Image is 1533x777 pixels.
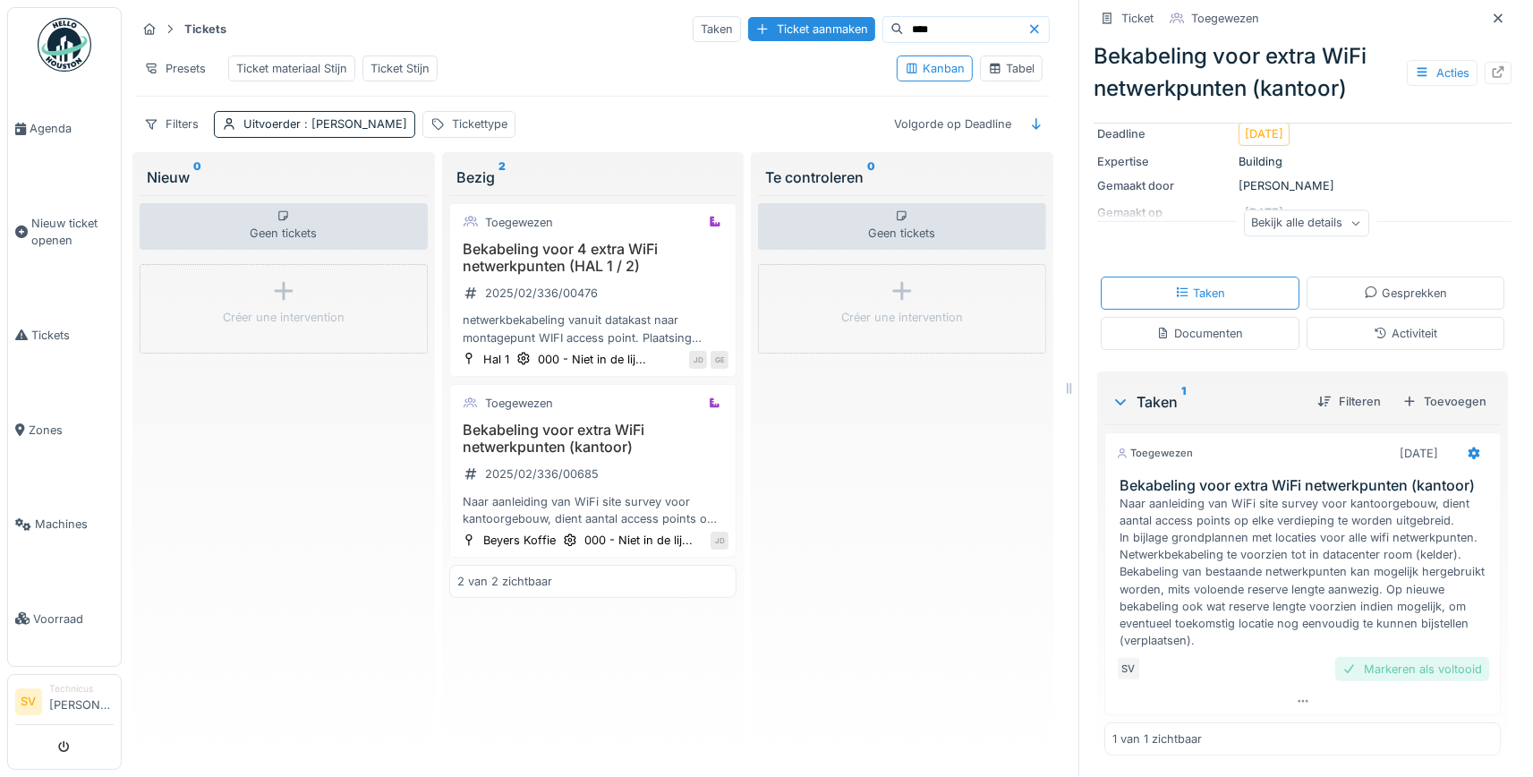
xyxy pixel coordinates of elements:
div: 000 - Niet in de lij... [538,351,646,368]
div: Activiteit [1374,325,1437,342]
div: Taken [1111,391,1303,413]
li: SV [15,688,42,715]
div: Taken [693,16,741,42]
a: Nieuw ticket openen [8,176,121,288]
div: Te controleren [765,166,1039,188]
div: Expertise [1097,153,1231,170]
div: Tabel [988,60,1035,77]
sup: 0 [867,166,875,188]
a: Voorraad [8,572,121,667]
div: Toegewezen [1116,446,1193,461]
div: SV [1116,656,1141,681]
div: Beyers Koffie [483,532,556,549]
img: Badge_color-CXgf-gQk.svg [38,18,91,72]
span: Zones [29,422,114,439]
a: Tickets [8,288,121,383]
a: Machines [8,477,121,572]
div: Toegewezen [485,214,553,231]
div: Ticket Stijn [370,60,430,77]
h3: Bekabeling voor extra WiFi netwerkpunten (kantoor) [1120,477,1493,494]
div: Markeren als voltooid [1335,657,1489,681]
span: Nieuw ticket openen [31,215,114,249]
a: Agenda [8,81,121,176]
div: Créer une intervention [223,309,345,326]
a: Zones [8,382,121,477]
div: JD [689,351,707,369]
span: : [PERSON_NAME] [301,117,407,131]
div: Toegewezen [1191,10,1259,27]
strong: Tickets [177,21,234,38]
span: Agenda [30,120,114,137]
span: Voorraad [33,610,114,628]
div: JD [711,532,728,550]
div: Ticket [1121,10,1154,27]
div: Bezig [456,166,730,188]
div: Créer une intervention [841,309,963,326]
div: 1 van 1 zichtbaar [1112,730,1202,747]
div: 2025/02/336/00685 [485,465,599,482]
div: [DATE] [1245,125,1283,142]
div: Documenten [1156,325,1243,342]
div: Acties [1407,60,1478,86]
div: Bekijk alle details [1244,210,1369,236]
div: Toegewezen [485,395,553,412]
h3: Bekabeling voor extra WiFi netwerkpunten (kantoor) [457,422,729,456]
div: Uitvoerder [243,115,407,132]
div: 2025/02/336/00476 [485,285,598,302]
div: Bekabeling voor extra WiFi netwerkpunten (kantoor) [1094,40,1512,105]
div: Building [1097,153,1508,170]
div: netwerkbekabeling vanuit datakast naar montagepunt WIFI access point. Plaatsing volgens bijlage, ... [457,312,729,346]
sup: 1 [1181,391,1186,413]
div: Kanban [905,60,965,77]
div: [DATE] [1400,445,1438,462]
div: Gemaakt door [1097,177,1231,194]
div: Geen tickets [140,203,428,250]
div: Hal 1 [483,351,509,368]
div: 2 van 2 zichtbaar [457,573,552,590]
sup: 2 [498,166,506,188]
div: Naar aanleiding van WiFi site survey voor kantoorgebouw, dient aantal access points op elke verdi... [1120,495,1493,650]
div: Toevoegen [1395,389,1494,414]
a: SV Technicus[PERSON_NAME] [15,682,114,725]
div: Tickettype [452,115,507,132]
div: 000 - Niet in de lij... [584,532,693,549]
li: [PERSON_NAME] [49,682,114,721]
div: Ticket materiaal Stijn [236,60,347,77]
div: GE [711,351,728,369]
div: [PERSON_NAME] [1097,177,1508,194]
div: Geen tickets [758,203,1046,250]
div: Presets [136,55,214,81]
div: Filteren [1310,389,1388,414]
div: Deadline [1097,125,1231,142]
div: Taken [1175,285,1225,302]
sup: 0 [193,166,201,188]
div: Volgorde op Deadline [886,111,1019,137]
span: Tickets [31,327,114,344]
div: Technicus [49,682,114,696]
div: Gesprekken [1364,285,1447,302]
div: Filters [136,111,207,137]
div: Ticket aanmaken [748,17,875,41]
div: Nieuw [147,166,421,188]
h3: Bekabeling voor 4 extra WiFi netwerkpunten (HAL 1 / 2) [457,241,729,275]
span: Machines [35,516,114,533]
div: Naar aanleiding van WiFi site survey voor kantoorgebouw, dient aantal access points op elke verdi... [457,493,729,527]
